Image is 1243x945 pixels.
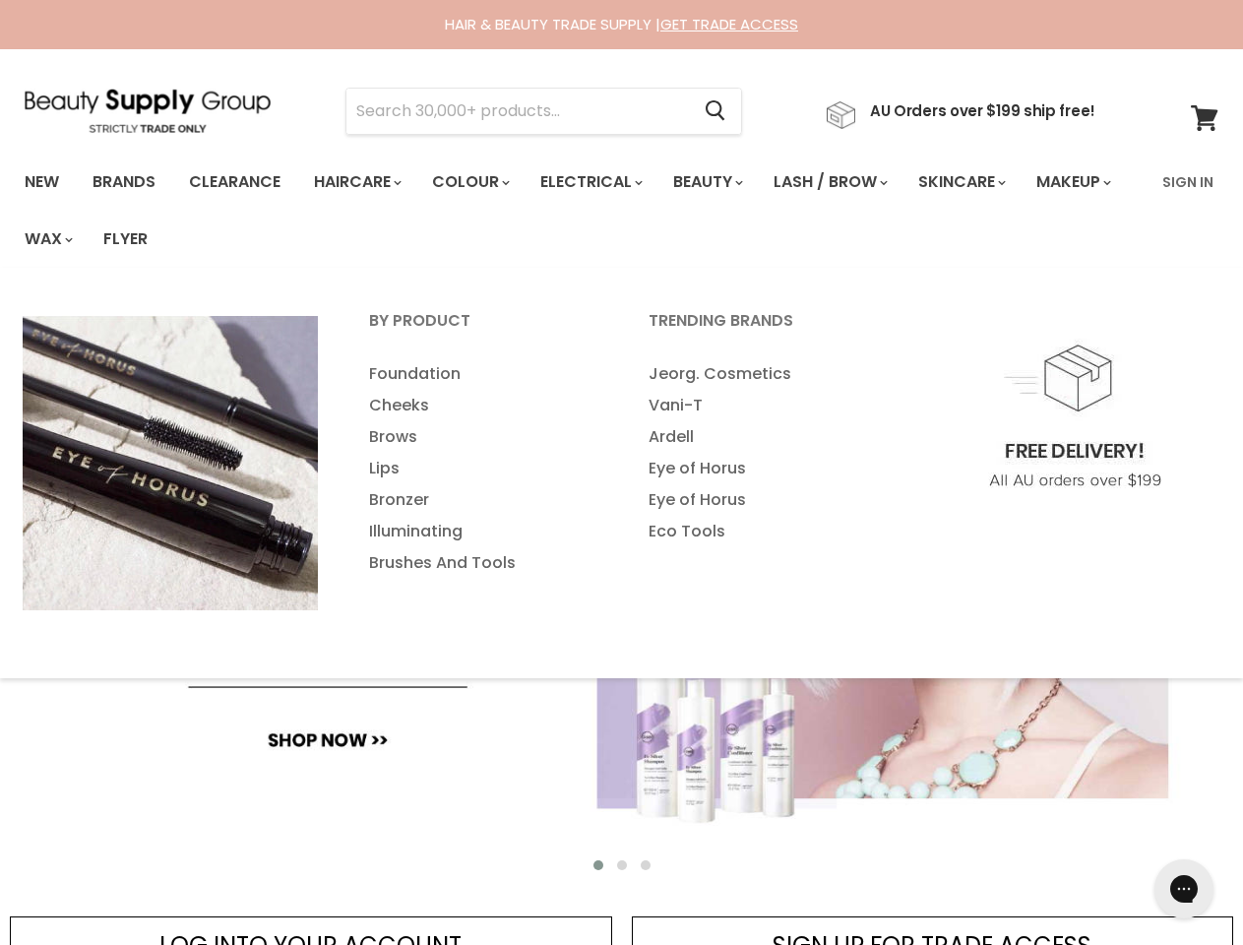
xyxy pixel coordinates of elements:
[1022,161,1123,203] a: Makeup
[624,390,900,421] a: Vani-T
[344,358,620,390] a: Foundation
[658,161,755,203] a: Beauty
[10,219,85,260] a: Wax
[344,305,620,354] a: By Product
[624,453,900,484] a: Eye of Horus
[344,484,620,516] a: Bronzer
[417,161,522,203] a: Colour
[344,547,620,579] a: Brushes And Tools
[903,161,1018,203] a: Skincare
[660,14,798,34] a: GET TRADE ACCESS
[345,88,742,135] form: Product
[78,161,170,203] a: Brands
[689,89,741,134] button: Search
[1150,161,1225,203] a: Sign In
[344,453,620,484] a: Lips
[10,161,74,203] a: New
[174,161,295,203] a: Clearance
[624,358,900,390] a: Jeorg. Cosmetics
[624,484,900,516] a: Eye of Horus
[346,89,689,134] input: Search
[526,161,654,203] a: Electrical
[624,421,900,453] a: Ardell
[759,161,900,203] a: Lash / Brow
[344,421,620,453] a: Brows
[344,390,620,421] a: Cheeks
[299,161,413,203] a: Haircare
[624,516,900,547] a: Eco Tools
[1145,852,1223,925] iframe: Gorgias live chat messenger
[344,358,620,579] ul: Main menu
[344,516,620,547] a: Illuminating
[624,358,900,547] ul: Main menu
[10,154,1150,268] ul: Main menu
[624,305,900,354] a: Trending Brands
[89,219,162,260] a: Flyer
